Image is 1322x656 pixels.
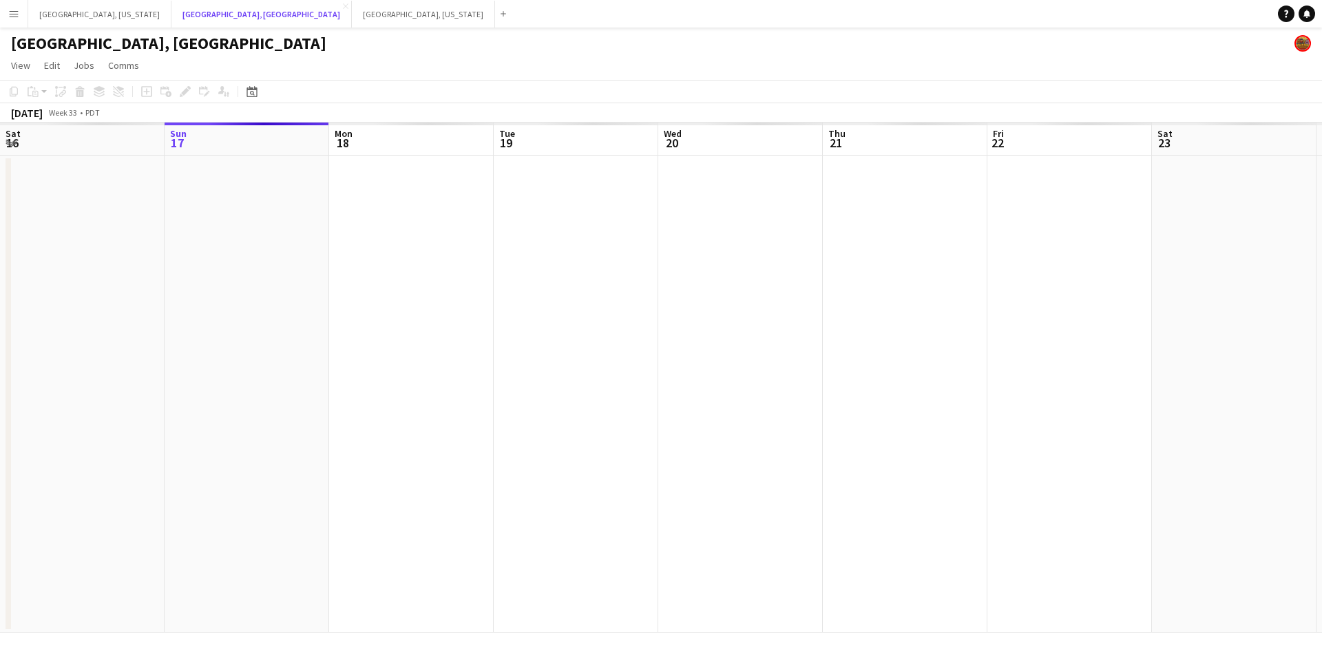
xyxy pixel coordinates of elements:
[826,135,846,151] span: 21
[6,127,21,140] span: Sat
[85,107,100,118] div: PDT
[28,1,171,28] button: [GEOGRAPHIC_DATA], [US_STATE]
[6,56,36,74] a: View
[108,59,139,72] span: Comms
[497,135,515,151] span: 19
[662,135,682,151] span: 20
[333,135,353,151] span: 18
[170,127,187,140] span: Sun
[44,59,60,72] span: Edit
[103,56,145,74] a: Comms
[11,106,43,120] div: [DATE]
[499,127,515,140] span: Tue
[1294,35,1311,52] app-user-avatar: Rollin Hero
[68,56,100,74] a: Jobs
[335,127,353,140] span: Mon
[664,127,682,140] span: Wed
[352,1,495,28] button: [GEOGRAPHIC_DATA], [US_STATE]
[171,1,352,28] button: [GEOGRAPHIC_DATA], [GEOGRAPHIC_DATA]
[168,135,187,151] span: 17
[991,135,1004,151] span: 22
[3,135,21,151] span: 16
[11,59,30,72] span: View
[11,33,326,54] h1: [GEOGRAPHIC_DATA], [GEOGRAPHIC_DATA]
[1157,127,1173,140] span: Sat
[828,127,846,140] span: Thu
[993,127,1004,140] span: Fri
[74,59,94,72] span: Jobs
[1155,135,1173,151] span: 23
[45,107,80,118] span: Week 33
[39,56,65,74] a: Edit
